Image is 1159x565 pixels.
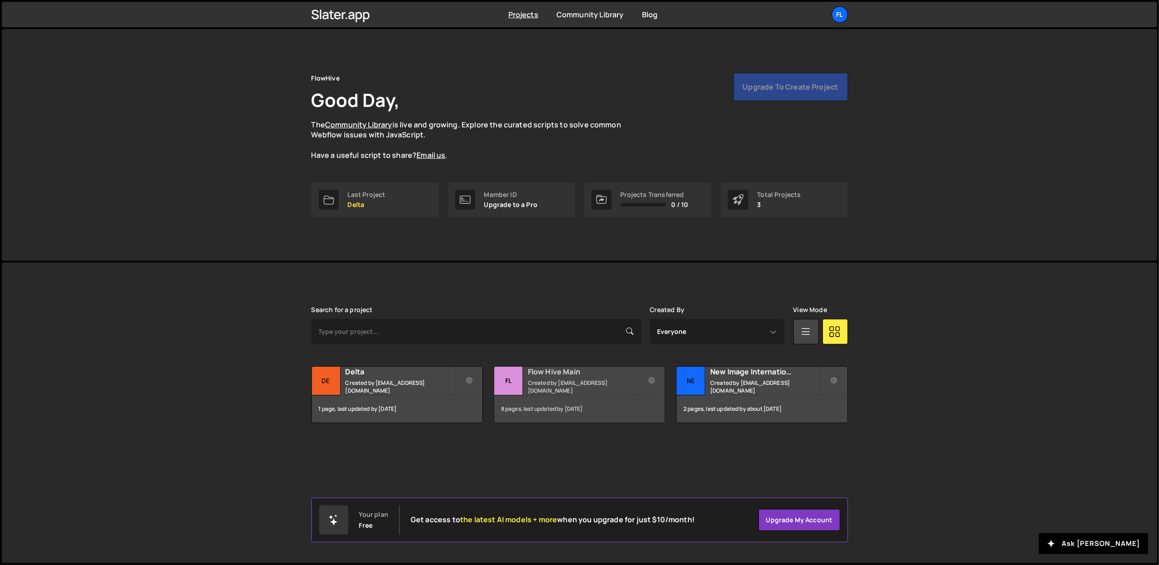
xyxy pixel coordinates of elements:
[677,395,847,423] div: 2 pages, last updated by about [DATE]
[346,367,455,377] h2: Delta
[359,511,388,518] div: Your plan
[311,120,639,161] p: The is live and growing. Explore the curated scripts to solve common Webflow issues with JavaScri...
[311,87,400,112] h1: Good Day,
[1039,533,1148,554] button: Ask [PERSON_NAME]
[528,367,637,377] h2: Flow Hive Main
[411,515,695,524] h2: Get access to when you upgrade for just $10/month!
[758,191,801,198] div: Total Projects
[348,191,386,198] div: Last Project
[758,509,840,531] a: Upgrade my account
[359,522,373,529] div: Free
[484,201,538,208] p: Upgrade to a Pro
[494,366,665,423] a: Fl Flow Hive Main Created by [EMAIL_ADDRESS][DOMAIN_NAME] 8 pages, last updated by [DATE]
[676,366,848,423] a: Ne New Image International Created by [EMAIL_ADDRESS][DOMAIN_NAME] 2 pages, last updated by about...
[710,367,820,377] h2: New Image International
[642,10,658,20] a: Blog
[832,6,848,23] a: Fl
[494,395,665,423] div: 8 pages, last updated by [DATE]
[793,306,827,313] label: View Mode
[677,367,705,395] div: Ne
[494,367,523,395] div: Fl
[484,191,538,198] div: Member ID
[650,306,685,313] label: Created By
[528,379,637,394] small: Created by [EMAIL_ADDRESS][DOMAIN_NAME]
[672,201,688,208] span: 0 / 10
[311,73,340,84] div: FlowHive
[758,201,801,208] p: 3
[325,120,392,130] a: Community Library
[311,366,483,423] a: De Delta Created by [EMAIL_ADDRESS][DOMAIN_NAME] 1 page, last updated by [DATE]
[348,201,386,208] p: Delta
[710,379,820,394] small: Created by [EMAIL_ADDRESS][DOMAIN_NAME]
[311,182,439,217] a: Last Project Delta
[311,306,373,313] label: Search for a project
[312,395,482,423] div: 1 page, last updated by [DATE]
[311,319,641,344] input: Type your project...
[557,10,624,20] a: Community Library
[312,367,341,395] div: De
[508,10,538,20] a: Projects
[416,150,445,160] a: Email us
[621,191,688,198] div: Projects Transferred
[346,379,455,394] small: Created by [EMAIL_ADDRESS][DOMAIN_NAME]
[460,515,557,525] span: the latest AI models + more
